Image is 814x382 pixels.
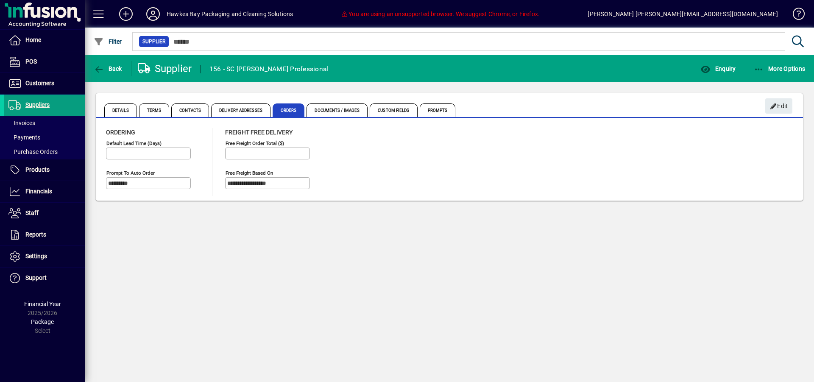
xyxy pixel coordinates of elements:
span: Enquiry [700,65,736,72]
app-page-header-button: Back [85,61,131,76]
span: Delivery Addresses [211,103,270,117]
button: Edit [765,98,792,114]
span: Financial Year [24,301,61,307]
span: Documents / Images [307,103,368,117]
a: Reports [4,224,85,245]
span: Edit [770,99,788,113]
button: Back [92,61,124,76]
button: Profile [139,6,167,22]
span: Terms [139,103,170,117]
mat-label: Free freight order total ($) [226,140,284,146]
span: Customers [25,80,54,86]
a: Products [4,159,85,181]
div: 156 - SC [PERSON_NAME] Professional [209,62,329,76]
span: Orders [273,103,305,117]
span: Package [31,318,54,325]
mat-label: Free freight based on [226,170,273,176]
a: Staff [4,203,85,224]
a: Financials [4,181,85,202]
a: POS [4,51,85,72]
span: Prompts [420,103,456,117]
span: Suppliers [25,101,50,108]
span: Purchase Orders [8,148,58,155]
span: Back [94,65,122,72]
a: Customers [4,73,85,94]
span: Financials [25,188,52,195]
button: Filter [92,34,124,49]
div: [PERSON_NAME] [PERSON_NAME][EMAIL_ADDRESS][DOMAIN_NAME] [588,7,778,21]
span: More Options [754,65,806,72]
button: More Options [752,61,808,76]
span: POS [25,58,37,65]
button: Enquiry [698,61,738,76]
span: Filter [94,38,122,45]
span: Support [25,274,47,281]
button: Add [112,6,139,22]
span: Details [104,103,137,117]
span: Contacts [171,103,209,117]
div: Supplier [138,62,192,75]
a: Knowledge Base [786,2,803,29]
span: Home [25,36,41,43]
a: Settings [4,246,85,267]
span: You are using an unsupported browser. We suggest Chrome, or Firefox. [341,11,540,17]
span: Staff [25,209,39,216]
a: Home [4,30,85,51]
a: Invoices [4,116,85,130]
span: Invoices [8,120,35,126]
a: Support [4,268,85,289]
span: Supplier [142,37,165,46]
span: Freight Free Delivery [225,129,293,136]
span: Products [25,166,50,173]
span: Reports [25,231,46,238]
div: Hawkes Bay Packaging and Cleaning Solutions [167,7,293,21]
mat-label: Prompt to auto order [106,170,155,176]
span: Settings [25,253,47,259]
mat-label: Default lead time (days) [106,140,162,146]
a: Purchase Orders [4,145,85,159]
span: Custom Fields [370,103,417,117]
span: Ordering [106,129,135,136]
span: Payments [8,134,40,141]
a: Payments [4,130,85,145]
